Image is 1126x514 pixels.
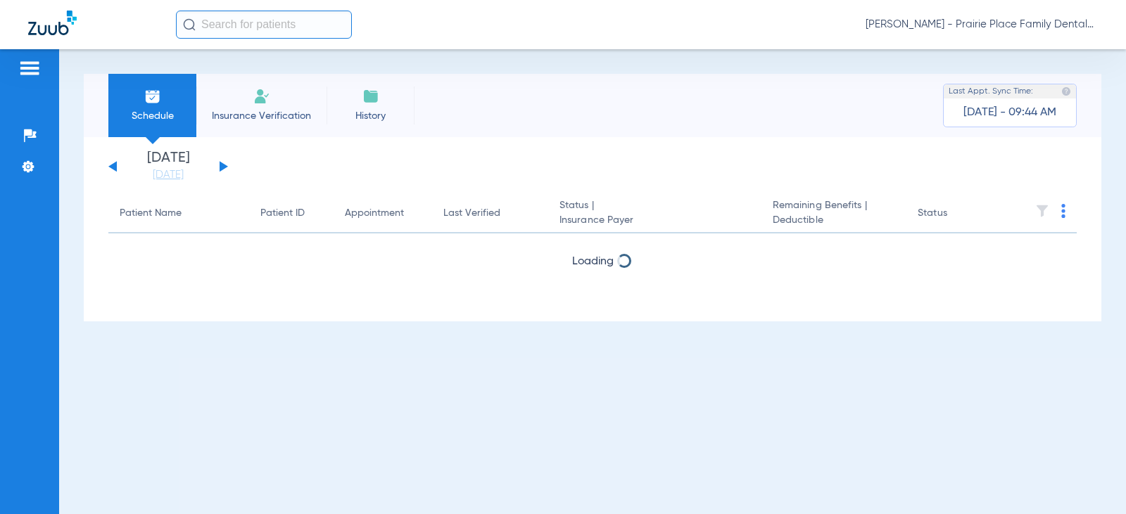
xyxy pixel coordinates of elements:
div: Appointment [345,206,404,221]
th: Remaining Benefits | [761,194,906,233]
img: group-dot-blue.svg [1061,204,1065,218]
div: Patient ID [260,206,322,221]
th: Status | [548,194,761,233]
div: Patient ID [260,206,305,221]
span: Insurance Payer [559,213,750,228]
div: Patient Name [120,206,182,221]
span: History [337,109,404,123]
img: Manual Insurance Verification [253,88,270,105]
span: [PERSON_NAME] - Prairie Place Family Dental [866,18,1098,32]
div: Last Verified [443,206,500,221]
span: Deductible [773,213,895,228]
img: Zuub Logo [28,11,77,35]
img: History [362,88,379,105]
li: [DATE] [126,151,210,182]
img: last sync help info [1061,86,1071,96]
div: Appointment [345,206,421,221]
span: Loading [572,256,614,267]
span: Last Appt. Sync Time: [949,84,1033,98]
img: Schedule [144,88,161,105]
span: Schedule [119,109,186,123]
img: hamburger-icon [18,60,41,77]
input: Search for patients [176,11,352,39]
a: [DATE] [126,168,210,182]
div: Last Verified [443,206,537,221]
span: [DATE] - 09:44 AM [963,105,1056,120]
img: filter.svg [1035,204,1049,218]
img: Search Icon [183,18,196,31]
th: Status [906,194,1001,233]
div: Patient Name [120,206,238,221]
span: Insurance Verification [207,109,316,123]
